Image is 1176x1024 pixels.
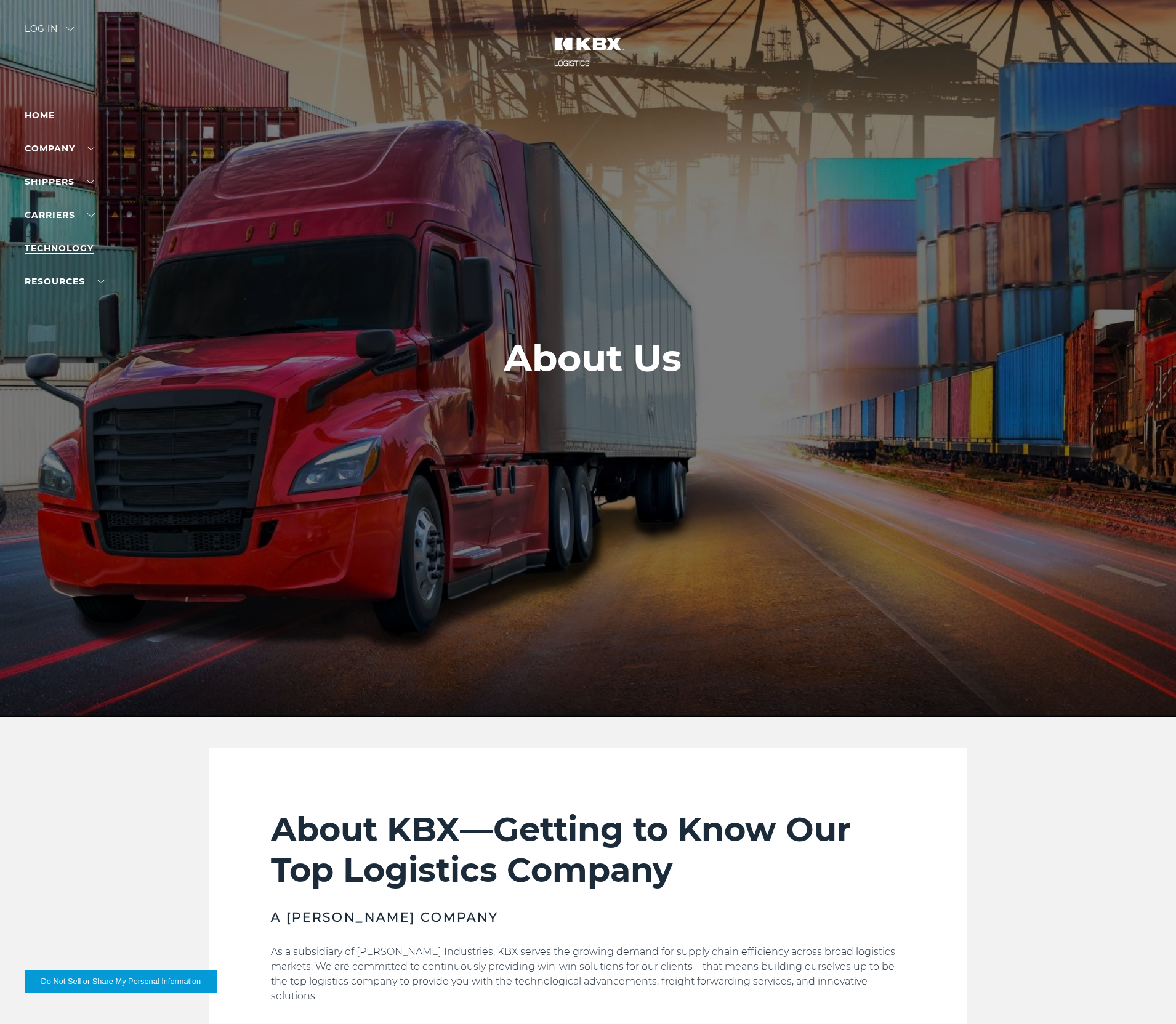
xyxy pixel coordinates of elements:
a: Home [25,110,55,121]
button: Do Not Sell or Share My Personal Information [25,970,217,993]
a: Company [25,143,95,154]
a: RESOURCES [25,276,105,287]
iframe: Chat Widget [1114,965,1176,1024]
h2: About KBX—Getting to Know Our Top Logistics Company [271,809,905,890]
p: As a subsidiary of [PERSON_NAME] Industries, KBX serves the growing demand for supply chain effic... [271,945,905,1004]
img: arrow [66,27,74,31]
a: Technology [25,243,94,254]
h1: About Us [504,337,682,379]
a: SHIPPERS [25,176,94,187]
h3: A [PERSON_NAME] Company [271,909,905,926]
a: Carriers [25,209,95,220]
div: Log in [25,25,74,42]
img: kbx logo [542,25,634,79]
